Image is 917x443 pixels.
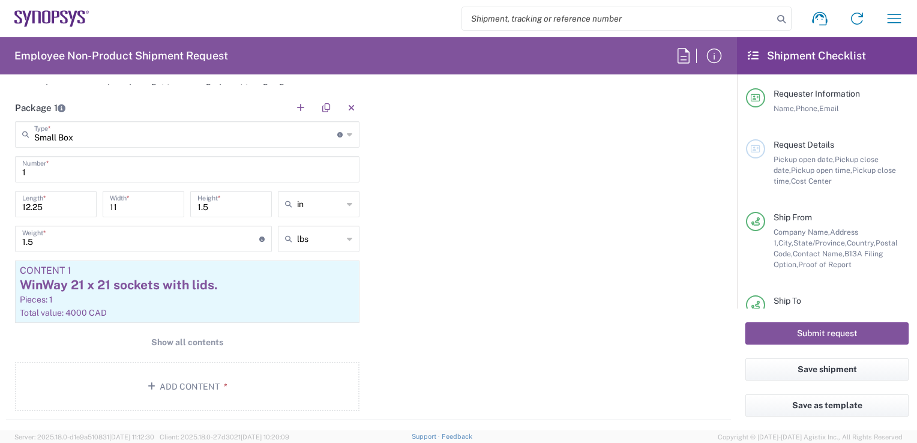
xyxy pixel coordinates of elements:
h2: Package 1 [15,102,65,114]
span: Cost Center [791,176,832,185]
span: Company Name, [774,228,830,237]
button: Show all contents [15,331,359,354]
span: Email [819,104,839,113]
span: Requester Information [774,89,860,98]
button: Submit request [745,322,909,345]
div: Pieces: 1 [20,294,355,305]
span: State/Province, [793,238,847,247]
span: Pickup open time, [791,166,852,175]
button: Save as template [745,394,909,417]
span: Pickup open date, [774,155,835,164]
span: Proof of Report [798,260,852,269]
span: [DATE] 10:20:09 [241,433,289,441]
span: Phone, [796,104,819,113]
button: Save shipment [745,358,909,381]
span: Contact Name, [793,249,844,258]
div: Content 1 [20,265,355,276]
span: Server: 2025.18.0-d1e9a510831 [14,433,154,441]
span: Show all contents [151,337,223,348]
span: City, [778,238,793,247]
div: WinWay 21 x 21 sockets with lids. [20,276,355,294]
span: Request Details [774,140,834,149]
span: Country, [847,238,876,247]
span: Name, [774,104,796,113]
span: [DATE] 11:12:30 [109,433,154,441]
h2: Employee Non-Product Shipment Request [14,49,228,63]
span: Client: 2025.18.0-27d3021 [160,433,289,441]
a: Feedback [442,433,472,440]
span: Ship From [774,212,812,222]
span: Ship To [774,296,801,306]
input: Shipment, tracking or reference number [462,7,773,30]
div: Total value: 4000 CAD [20,307,355,318]
h2: Shipment Checklist [748,49,866,63]
span: Copyright © [DATE]-[DATE] Agistix Inc., All Rights Reserved [718,432,903,442]
a: Support [412,433,442,440]
button: Add Content* [15,362,359,411]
